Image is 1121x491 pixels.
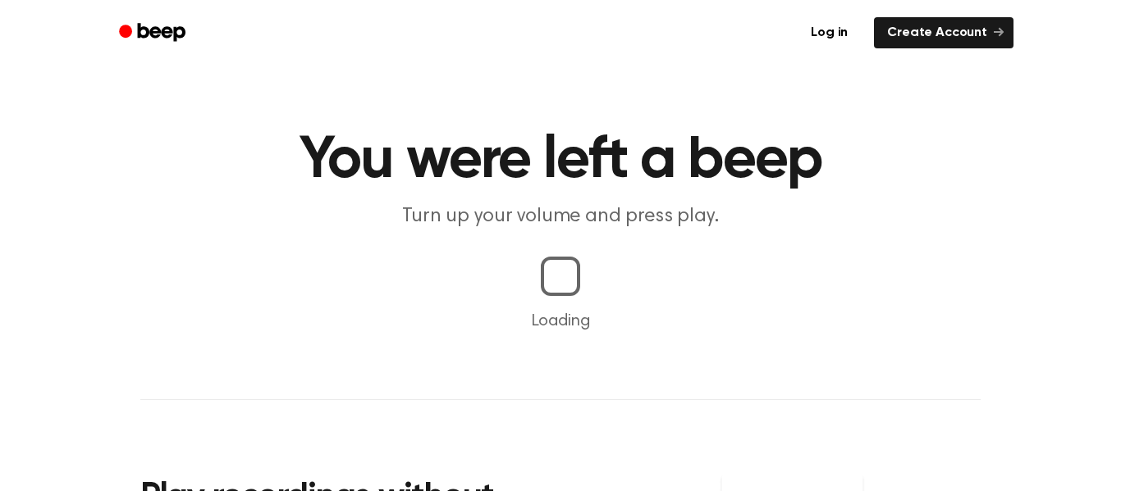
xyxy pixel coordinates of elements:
[108,17,200,49] a: Beep
[794,14,864,52] a: Log in
[140,131,981,190] h1: You were left a beep
[874,17,1013,48] a: Create Account
[20,309,1101,334] p: Loading
[245,203,876,230] p: Turn up your volume and press play.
